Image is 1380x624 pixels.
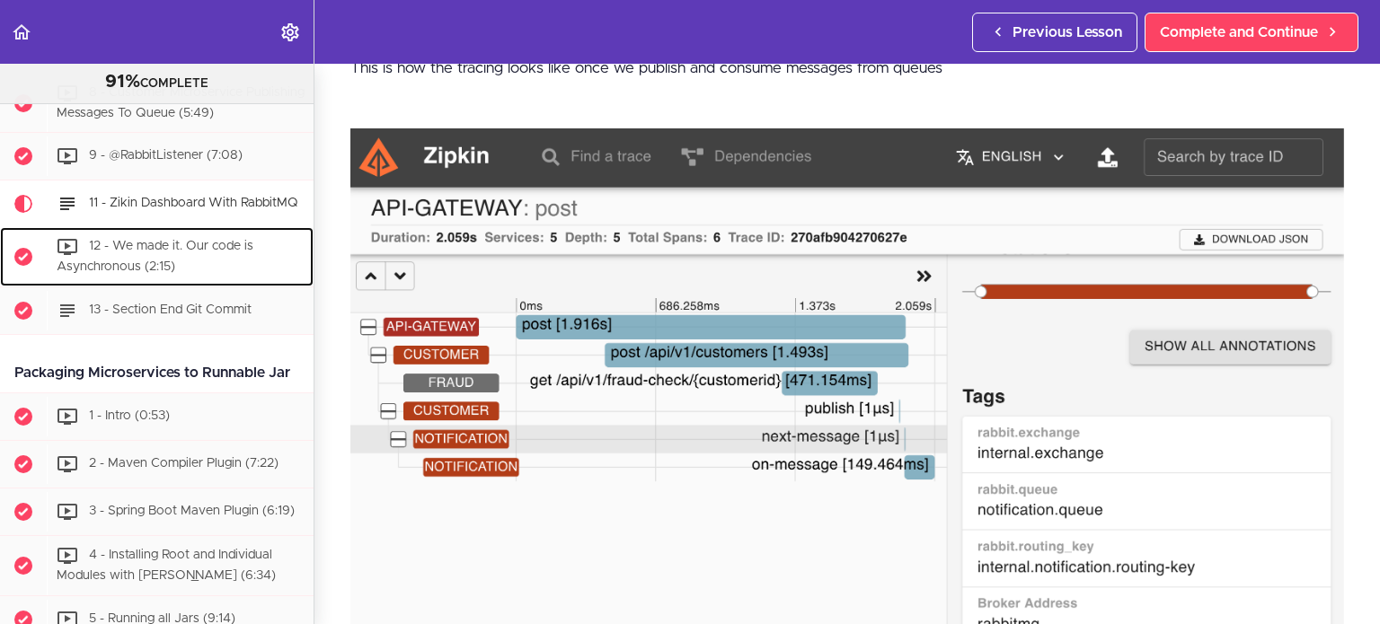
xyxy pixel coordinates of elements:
span: 2 - Maven Compiler Plugin (7:22) [89,457,279,470]
div: COMPLETE [22,71,291,94]
span: Previous Lesson [1013,22,1122,43]
span: 8 - Customer Microservice Publishing Messages To Queue (5:49) [57,86,305,119]
a: Previous Lesson [972,13,1137,52]
span: 11 - Zikin Dashboard With RabbitMQ [89,198,298,210]
span: 4 - Installing Root and Individual Modules with [PERSON_NAME] (6:34) [57,549,276,582]
span: 1 - Intro (0:53) [89,409,170,422]
span: 12 - We made it. Our code is Asynchronous (2:15) [57,241,253,274]
span: Complete and Continue [1160,22,1318,43]
span: 13 - Section End Git Commit [89,303,252,316]
span: 3 - Spring Boot Maven Plugin (6:19) [89,505,295,517]
span: 91% [105,73,140,91]
span: 9 - @RabbitListener (7:08) [89,150,243,163]
a: Complete and Continue [1145,13,1358,52]
p: This is how the tracing looks like once we publish and consume messages from queues [350,55,1344,82]
svg: Back to course curriculum [11,22,32,43]
svg: Settings Menu [279,22,301,43]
